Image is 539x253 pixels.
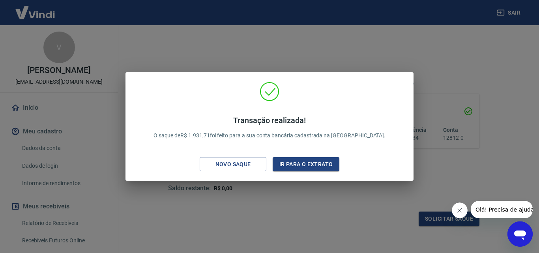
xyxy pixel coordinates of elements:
span: Olá! Precisa de ajuda? [5,6,66,12]
h4: Transação realizada! [153,116,386,125]
iframe: Mensagem da empresa [471,201,533,218]
button: Ir para o extrato [273,157,339,172]
iframe: Botão para abrir a janela de mensagens [507,221,533,247]
p: O saque de R$ 1.931,71 foi feito para a sua conta bancária cadastrada na [GEOGRAPHIC_DATA]. [153,116,386,140]
button: Novo saque [200,157,266,172]
div: Novo saque [206,159,260,169]
iframe: Fechar mensagem [452,202,468,218]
